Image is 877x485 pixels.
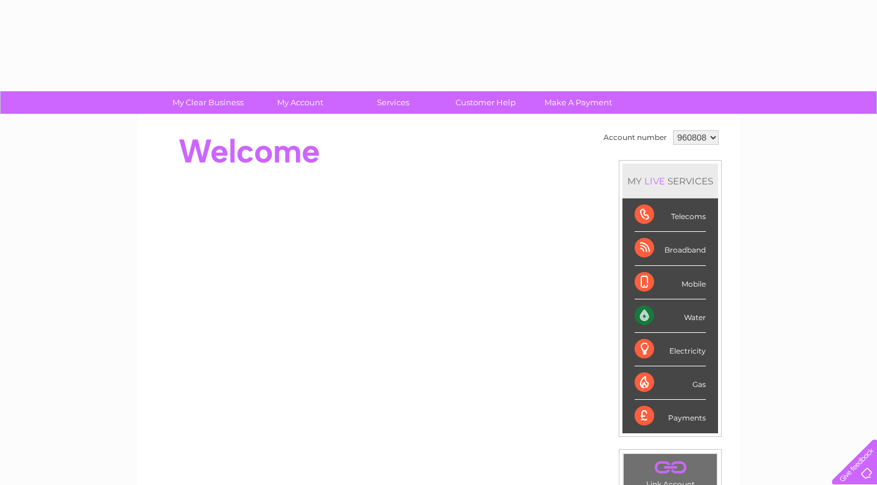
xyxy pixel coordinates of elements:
a: My Clear Business [158,91,258,114]
div: Water [635,299,706,333]
div: MY SERVICES [622,164,718,198]
a: Services [343,91,443,114]
div: Electricity [635,333,706,366]
a: Make A Payment [528,91,629,114]
div: Payments [635,400,706,433]
td: Account number [601,127,670,148]
div: Telecoms [635,198,706,232]
a: . [627,457,714,478]
a: Customer Help [435,91,536,114]
a: My Account [250,91,351,114]
div: Broadband [635,232,706,265]
div: Gas [635,366,706,400]
div: LIVE [642,175,667,187]
div: Mobile [635,266,706,299]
